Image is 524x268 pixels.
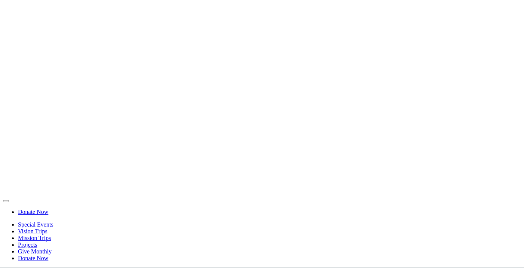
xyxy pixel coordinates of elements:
[3,3,521,194] img: Builders International
[18,241,37,248] a: Projects
[18,255,48,261] a: Donate Now
[18,209,48,215] a: Donate Now
[18,228,47,234] a: Vision Trips
[18,221,53,228] a: Special Events
[18,235,51,241] a: Mission Trips
[18,248,52,255] a: Give Monthly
